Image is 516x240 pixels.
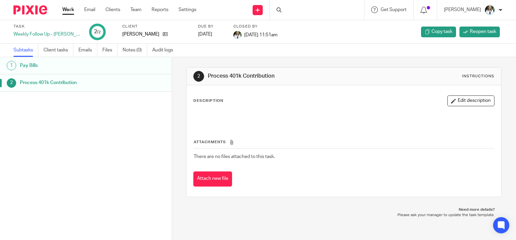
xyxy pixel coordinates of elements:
div: Weekly Follow Up - [PERSON_NAME] [13,31,81,38]
div: 2 [193,71,204,82]
a: Reports [152,6,168,13]
div: [DATE] [198,31,225,38]
label: Client [122,24,190,29]
a: Settings [179,6,196,13]
img: Pixie [13,5,47,14]
span: Get Support [381,7,407,12]
small: /2 [97,30,101,34]
h1: Process 401k Contribution [208,73,358,80]
a: Reopen task [459,27,500,37]
span: Reopen task [470,28,496,35]
a: Files [102,44,118,57]
p: Please ask your manager to update the task template. [193,212,495,218]
a: Audit logs [152,44,178,57]
div: 2 [94,28,101,36]
p: [PERSON_NAME] [122,31,159,38]
a: Email [84,6,95,13]
button: Attach new file [193,171,232,187]
label: Closed by [233,24,278,29]
div: 2 [7,78,16,88]
a: Emails [78,44,97,57]
p: Description [193,98,223,104]
span: Copy task [431,28,452,35]
h1: Pay Bills [20,61,117,71]
a: Clients [105,6,120,13]
a: Subtasks [13,44,38,57]
h1: Process 401k Contribution [20,78,117,88]
p: Need more details? [193,207,495,212]
a: Notes (0) [123,44,147,57]
a: Client tasks [43,44,73,57]
img: Robynn%20Maedl%20-%202025.JPG [233,31,241,39]
span: Attachments [194,140,226,144]
button: Edit description [447,95,494,106]
a: Team [130,6,141,13]
div: 1 [7,61,16,70]
label: Due by [198,24,225,29]
span: There are no files attached to this task. [194,154,275,159]
div: Instructions [462,74,494,79]
a: Work [62,6,74,13]
a: Copy task [421,27,456,37]
p: [PERSON_NAME] [444,6,481,13]
label: Task [13,24,81,29]
img: Robynn%20Maedl%20-%202025.JPG [484,5,495,15]
span: [DATE] 11:51am [244,32,278,37]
